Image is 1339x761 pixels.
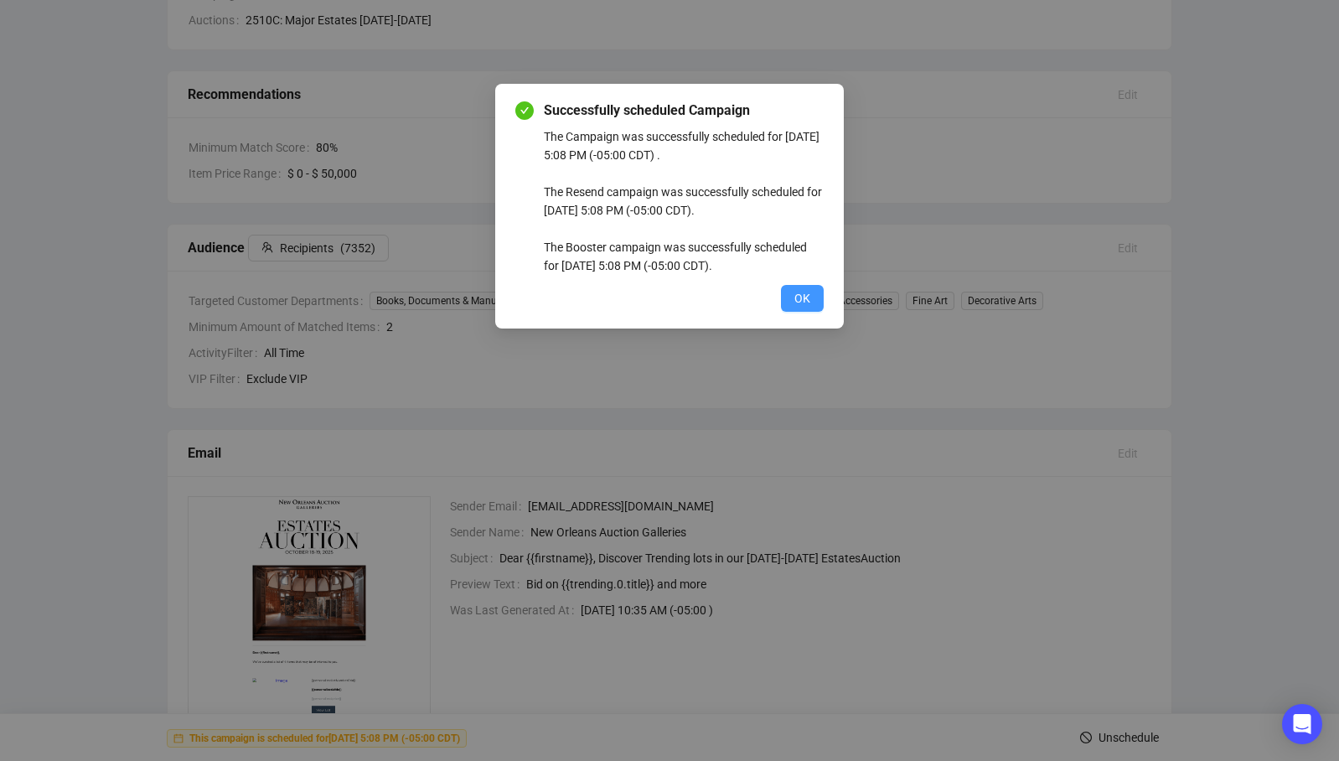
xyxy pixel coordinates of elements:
[1282,704,1322,744] div: Open Intercom Messenger
[544,220,824,275] div: The Booster campaign was successfully scheduled for [DATE] 5:08 PM (-05:00 CDT).
[515,101,534,120] span: check-circle
[544,164,824,220] div: The Resend campaign was successfully scheduled for [DATE] 5:08 PM (-05:00 CDT).
[544,101,824,121] span: Successfully scheduled Campaign
[794,289,810,308] span: OK
[544,127,824,164] div: The Campaign was successfully scheduled for [DATE] 5:08 PM (-05:00 CDT) .
[781,285,824,312] button: OK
